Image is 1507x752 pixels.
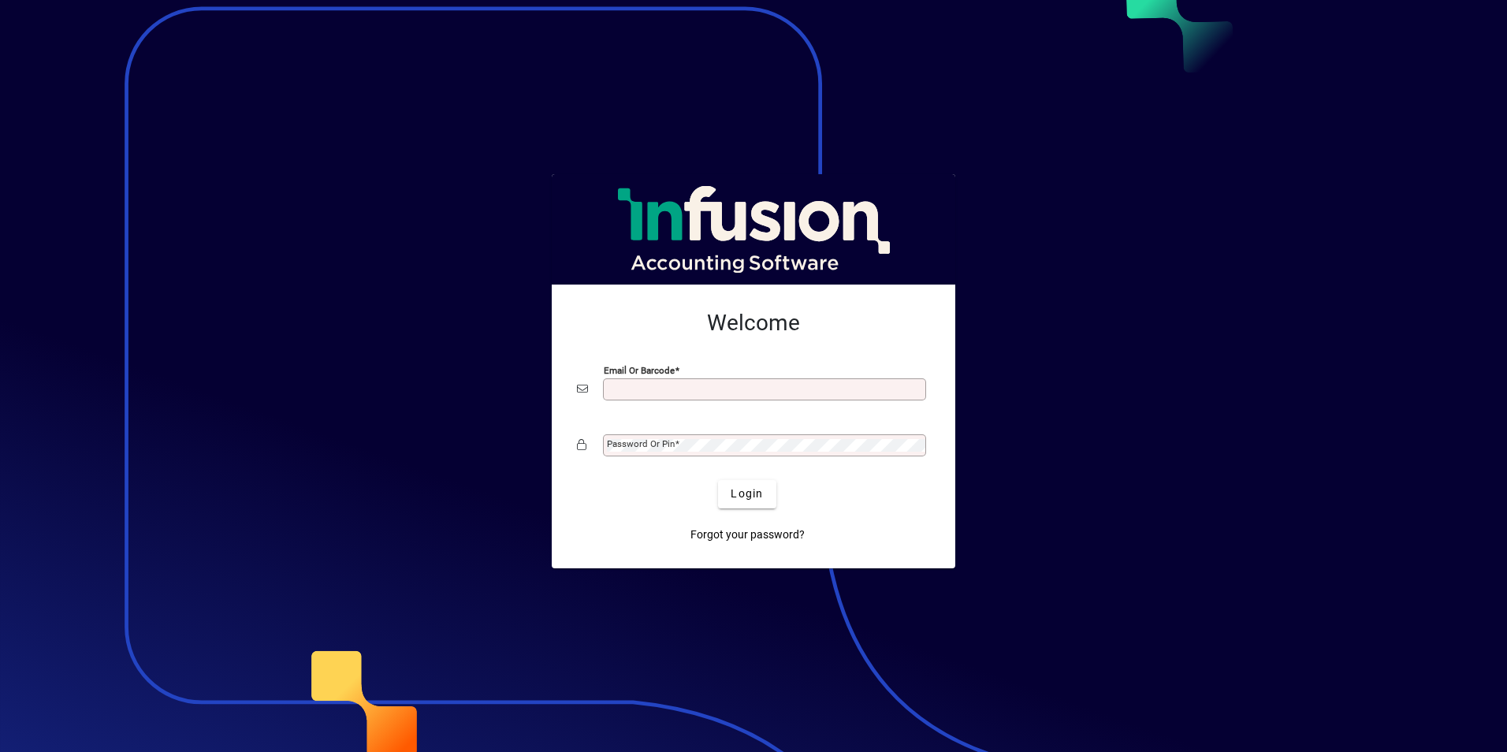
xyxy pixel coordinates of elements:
h2: Welcome [577,310,930,337]
span: Login [731,486,763,502]
span: Forgot your password? [690,527,805,543]
mat-label: Password or Pin [607,438,675,449]
button: Login [718,480,776,508]
a: Forgot your password? [684,521,811,549]
mat-label: Email or Barcode [604,364,675,375]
